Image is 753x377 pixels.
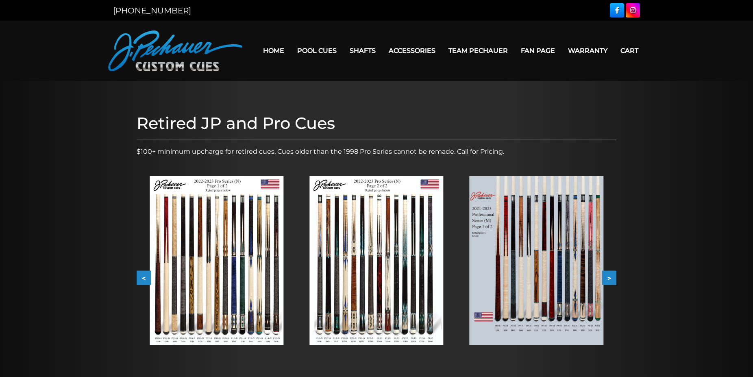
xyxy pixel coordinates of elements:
a: Warranty [561,40,614,61]
a: [PHONE_NUMBER] [113,6,191,15]
img: Pechauer Custom Cues [108,31,242,71]
a: Shafts [343,40,382,61]
a: Team Pechauer [442,40,514,61]
a: Cart [614,40,645,61]
a: Accessories [382,40,442,61]
a: Home [257,40,291,61]
div: Carousel Navigation [137,271,616,285]
a: Pool Cues [291,40,343,61]
button: > [602,271,616,285]
h1: Retired JP and Pro Cues [137,113,616,133]
p: $100+ minimum upcharge for retired cues. Cues older than the 1998 Pro Series cannot be remade. Ca... [137,147,616,157]
button: < [137,271,151,285]
a: Fan Page [514,40,561,61]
